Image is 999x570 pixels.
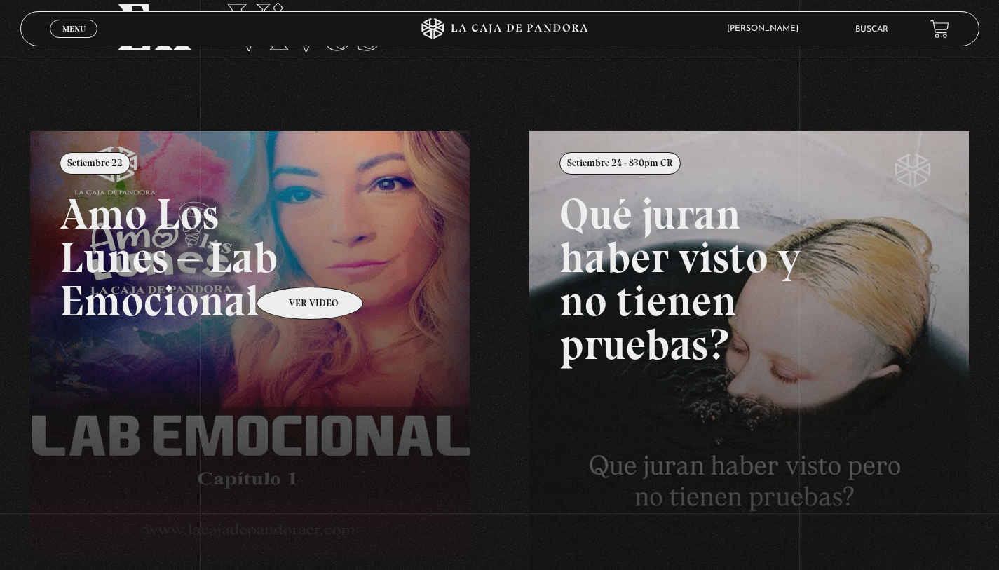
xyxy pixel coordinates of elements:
[62,25,86,33] span: Menu
[855,25,888,34] a: Buscar
[720,25,813,33] span: [PERSON_NAME]
[930,20,949,39] a: View your shopping cart
[57,36,90,46] span: Cerrar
